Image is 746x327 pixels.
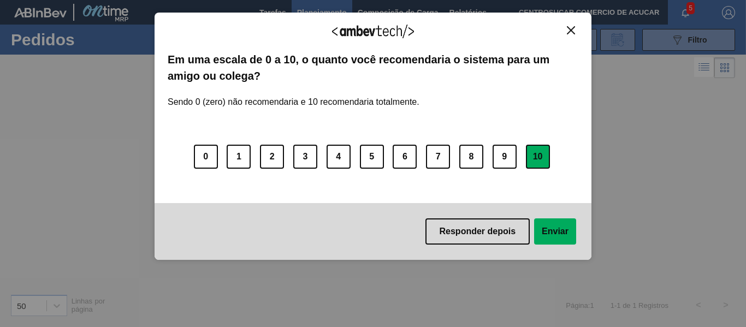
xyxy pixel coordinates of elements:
button: 3 [293,145,317,169]
button: 10 [526,145,550,169]
button: Responder depois [425,218,530,245]
button: 5 [360,145,384,169]
img: Close [567,26,575,34]
button: 2 [260,145,284,169]
button: 0 [194,145,218,169]
button: Enviar [534,218,576,245]
button: 8 [459,145,483,169]
img: Logo Ambevtech [332,25,414,38]
button: Close [564,26,578,35]
label: Em uma escala de 0 a 10, o quanto você recomendaria o sistema para um amigo ou colega? [168,51,578,85]
button: 1 [227,145,251,169]
button: 9 [493,145,517,169]
button: 4 [327,145,351,169]
button: 7 [426,145,450,169]
label: Sendo 0 (zero) não recomendaria e 10 recomendaria totalmente. [168,84,419,107]
button: 6 [393,145,417,169]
